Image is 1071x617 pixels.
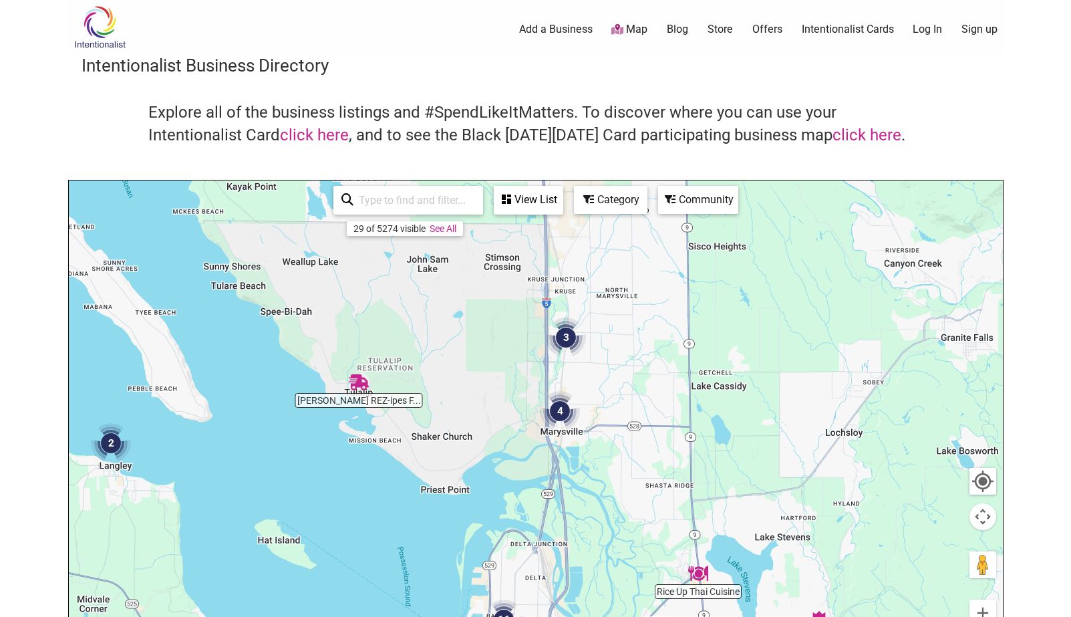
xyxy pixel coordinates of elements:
[659,187,737,213] div: Community
[658,186,738,214] div: Filter by Community
[961,22,998,37] a: Sign up
[546,318,586,358] div: 3
[802,22,894,37] a: Intentionalist Cards
[495,187,562,213] div: View List
[68,5,132,49] img: Intentionalist
[430,223,456,234] a: See All
[611,22,647,37] a: Map
[969,503,996,530] button: Map camera controls
[969,468,996,495] button: Your Location
[540,391,580,431] div: 4
[91,423,131,463] div: 2
[333,186,483,215] div: Type to search and filter
[667,22,688,37] a: Blog
[353,223,426,234] div: 29 of 5274 visible
[913,22,942,37] a: Log In
[708,22,733,37] a: Store
[832,126,901,144] a: click here
[280,126,349,144] a: click here
[148,102,923,146] h4: Explore all of the business listings and #SpendLikeItMatters. To discover where you can use your ...
[353,187,475,213] input: Type to find and filter...
[575,187,646,213] div: Category
[494,186,563,215] div: See a list of the visible businesses
[574,186,647,214] div: Filter by category
[82,53,990,78] h3: Intentionalist Business Directory
[752,22,782,37] a: Offers
[688,564,708,584] div: Rice Up Thai Cuisine
[349,372,369,392] div: Ryan's REZ-ipes Food Truck
[969,551,996,578] button: Drag Pegman onto the map to open Street View
[519,22,593,37] a: Add a Business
